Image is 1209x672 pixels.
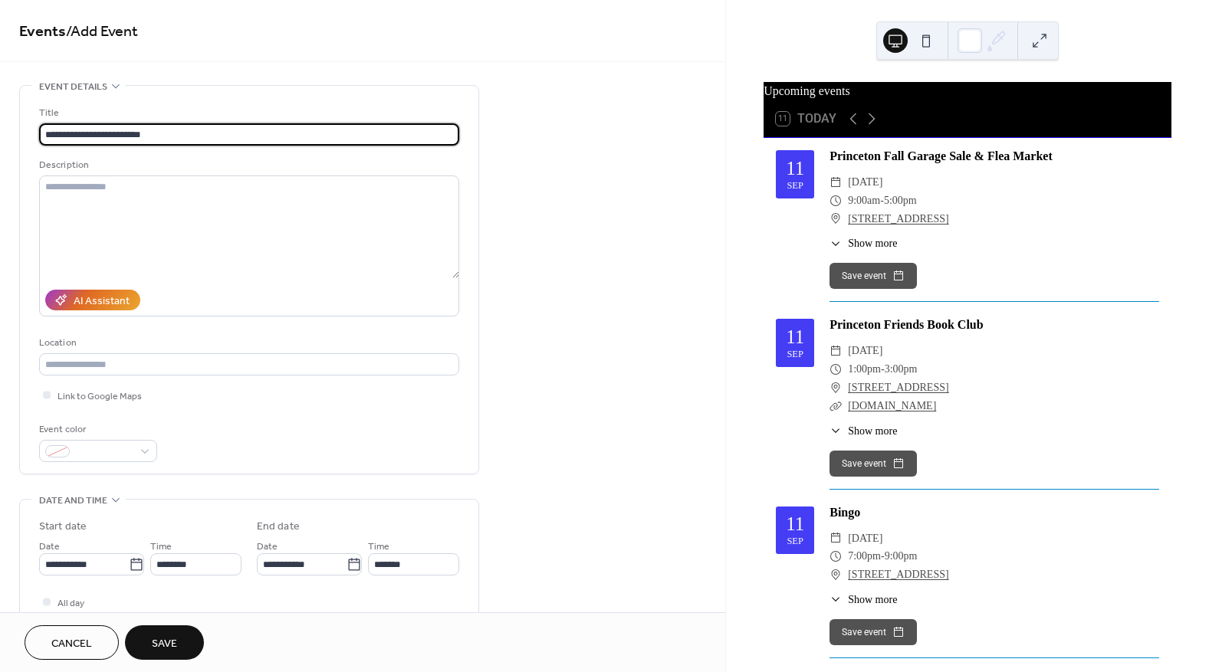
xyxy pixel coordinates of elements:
button: Save event [830,263,917,289]
div: ​ [830,210,842,228]
span: Date and time [39,493,107,509]
div: Description [39,157,456,173]
div: ​ [830,342,842,360]
span: Show more [848,592,897,608]
div: ​ [830,529,842,548]
span: 1:00pm [848,360,881,379]
div: ​ [830,192,842,210]
div: Event color [39,421,154,438]
button: Cancel [25,625,119,660]
span: 3:00pm [885,360,918,379]
div: 11 [786,327,804,346]
button: Save event [830,619,917,645]
div: ​ [830,547,842,565]
span: Time [150,539,172,555]
div: Start date [39,519,87,535]
button: ​Show more [830,235,897,251]
span: [DATE] [848,529,882,548]
div: ​ [830,592,842,608]
a: Events [19,17,66,47]
button: Save [125,625,204,660]
div: Bingo [830,503,1159,522]
div: AI Assistant [74,293,130,310]
span: Show more [848,235,897,251]
div: ​ [830,235,842,251]
span: Save [152,636,177,652]
span: Show more [848,423,897,439]
div: Upcoming events [764,82,1171,100]
button: AI Assistant [45,290,140,310]
span: - [881,360,885,379]
div: End date [257,519,300,535]
span: 7:00pm [848,547,881,565]
button: ​Show more [830,423,897,439]
span: Date [257,539,278,555]
span: Link to Google Maps [57,388,142,405]
span: / Add Event [66,17,138,47]
a: [DOMAIN_NAME] [848,400,936,411]
span: [DATE] [848,342,882,360]
a: [STREET_ADDRESS] [848,210,948,228]
div: 11 [786,159,804,178]
span: All day [57,595,84,611]
span: - [881,547,885,565]
div: ​ [830,565,842,584]
div: Sep [787,181,803,191]
button: ​Show more [830,592,897,608]
span: Date [39,539,60,555]
div: ​ [830,360,842,379]
div: Sep [787,536,803,546]
a: Princeton Friends Book Club [830,318,983,331]
button: Save event [830,451,917,477]
div: ​ [830,173,842,192]
a: [STREET_ADDRESS] [848,565,948,584]
div: Location [39,335,456,351]
span: 9:00am [848,192,880,210]
span: [DATE] [848,173,882,192]
div: Princeton Fall Garage Sale & Flea Market [830,147,1159,166]
span: - [880,192,884,210]
span: 5:00pm [884,192,917,210]
span: Cancel [51,636,92,652]
div: ​ [830,379,842,397]
span: Time [368,539,389,555]
div: Sep [787,349,803,359]
span: 9:00pm [885,547,918,565]
div: Title [39,105,456,121]
span: Event details [39,79,107,95]
a: [STREET_ADDRESS] [848,379,948,397]
span: Show date only [57,611,120,628]
div: 11 [786,514,804,533]
div: ​ [830,423,842,439]
div: ​ [830,397,842,415]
